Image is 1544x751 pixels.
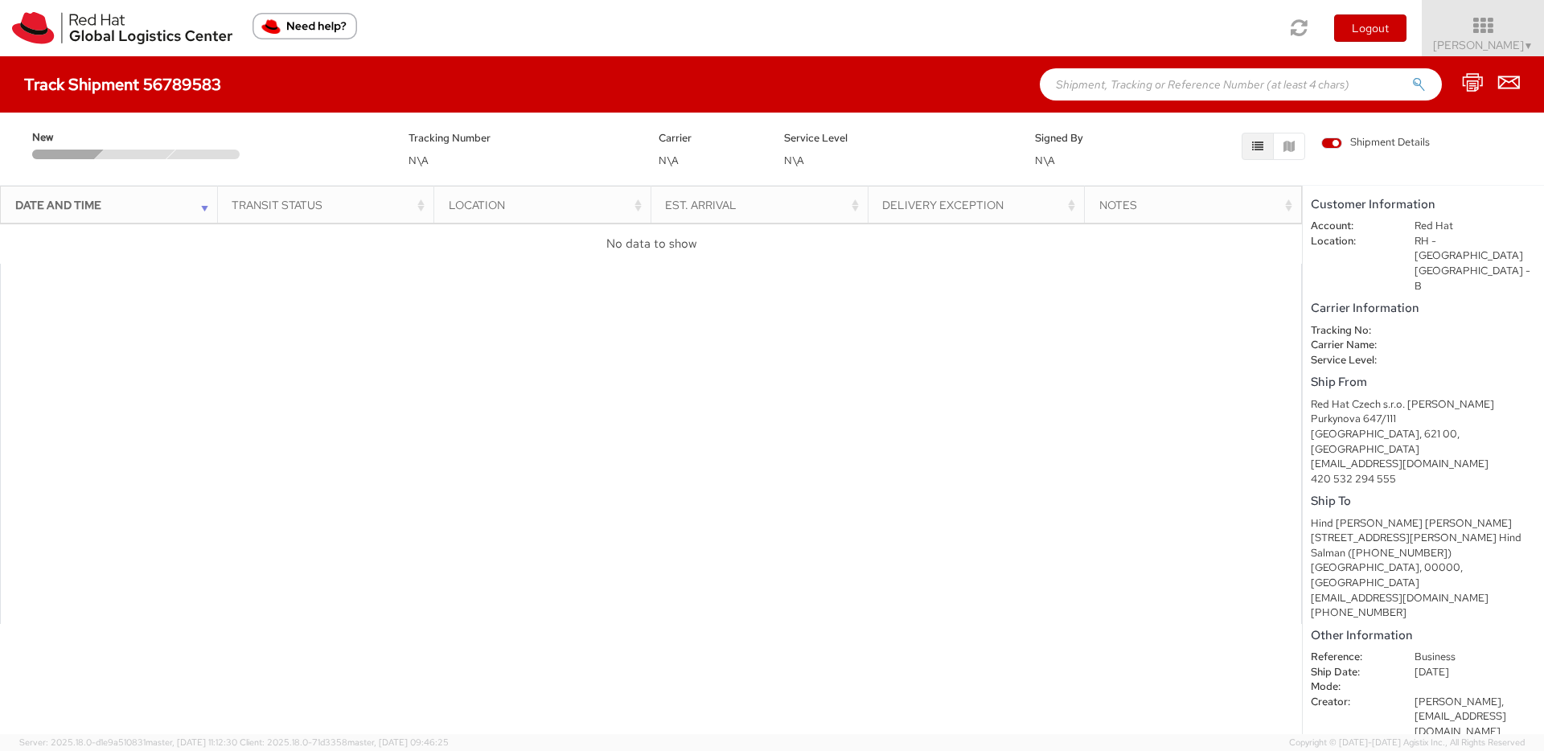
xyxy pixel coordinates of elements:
dt: Creator: [1299,695,1402,710]
span: New [32,130,101,146]
span: N\A [784,154,804,167]
div: [EMAIL_ADDRESS][DOMAIN_NAME] [1311,457,1536,472]
h5: Customer Information [1311,198,1536,211]
h5: Carrier Information [1311,302,1536,315]
img: rh-logistics-00dfa346123c4ec078e1.svg [12,12,232,44]
div: Date and Time [15,197,212,213]
dt: Tracking No: [1299,323,1402,339]
dt: Reference: [1299,650,1402,665]
span: ▼ [1524,39,1534,52]
div: Location [449,197,646,213]
dt: Account: [1299,219,1402,234]
div: Transit Status [232,197,429,213]
dt: Location: [1299,234,1402,249]
div: Hind [PERSON_NAME] [PERSON_NAME] [1311,516,1536,531]
span: Shipment Details [1321,135,1430,150]
h5: Tracking Number [409,133,635,144]
dt: Carrier Name: [1299,338,1402,353]
span: [PERSON_NAME], [1415,695,1504,708]
div: Delivery Exception [882,197,1079,213]
div: [STREET_ADDRESS][PERSON_NAME] Hind Salman ([PHONE_NUMBER]) [1311,531,1536,560]
h4: Track Shipment 56789583 [24,76,221,93]
span: N\A [409,154,429,167]
div: 420 532 294 555 [1311,472,1536,487]
span: master, [DATE] 09:46:25 [347,737,449,748]
dt: Service Level: [1299,353,1402,368]
div: Est. Arrival [665,197,862,213]
span: Copyright © [DATE]-[DATE] Agistix Inc., All Rights Reserved [1289,737,1525,749]
div: Red Hat Czech s.r.o. [PERSON_NAME] [1311,397,1536,412]
div: Purkynova 647/111 [1311,412,1536,427]
dt: Ship Date: [1299,665,1402,680]
div: [GEOGRAPHIC_DATA], 00000, [GEOGRAPHIC_DATA] [1311,560,1536,590]
div: [GEOGRAPHIC_DATA], 621 00, [GEOGRAPHIC_DATA] [1311,427,1536,457]
span: [PERSON_NAME] [1433,38,1534,52]
label: Shipment Details [1321,135,1430,153]
dt: Mode: [1299,679,1402,695]
h5: Service Level [784,133,1011,144]
input: Shipment, Tracking or Reference Number (at least 4 chars) [1040,68,1442,101]
div: [EMAIL_ADDRESS][DOMAIN_NAME] [1311,591,1536,606]
h5: Signed By [1035,133,1136,144]
h5: Ship To [1311,495,1536,508]
span: Server: 2025.18.0-d1e9a510831 [19,737,237,748]
span: N\A [659,154,679,167]
h5: Carrier [659,133,760,144]
div: [PHONE_NUMBER] [1311,605,1536,621]
span: N\A [1035,154,1055,167]
span: master, [DATE] 11:12:30 [146,737,237,748]
button: Need help? [253,13,357,39]
h5: Other Information [1311,629,1536,642]
span: Client: 2025.18.0-71d3358 [240,737,449,748]
h5: Ship From [1311,375,1536,389]
div: Notes [1099,197,1296,213]
button: Logout [1334,14,1406,42]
